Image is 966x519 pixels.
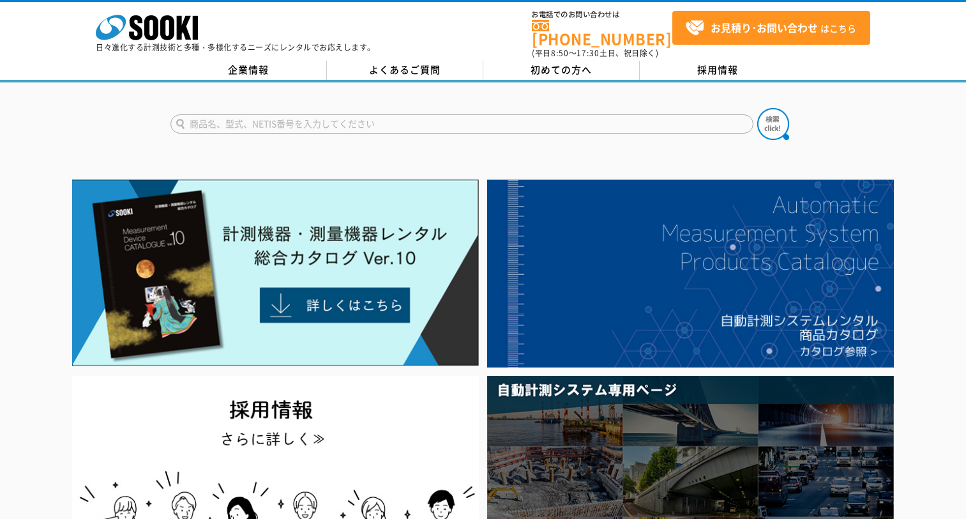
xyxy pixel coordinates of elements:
img: 自動計測システムカタログ [487,180,894,368]
img: btn_search.png [757,108,789,140]
strong: お見積り･お問い合わせ [711,20,818,35]
span: 8:50 [551,47,569,59]
a: 企業情報 [170,61,327,80]
span: 初めての方へ [531,63,592,77]
a: よくあるご質問 [327,61,483,80]
a: お見積り･お問い合わせはこちら [672,11,870,45]
a: 採用情報 [640,61,796,80]
span: (平日 ～ 土日、祝日除く) [532,47,658,59]
span: はこちら [685,19,856,38]
span: 17:30 [577,47,600,59]
input: 商品名、型式、NETIS番号を入力してください [170,114,753,134]
img: Catalog Ver10 [72,180,479,366]
a: 初めての方へ [483,61,640,80]
p: 日々進化する計測技術と多種・多様化するニーズにレンタルでお応えします。 [96,43,375,51]
span: お電話でのお問い合わせは [532,11,672,19]
a: [PHONE_NUMBER] [532,20,672,46]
